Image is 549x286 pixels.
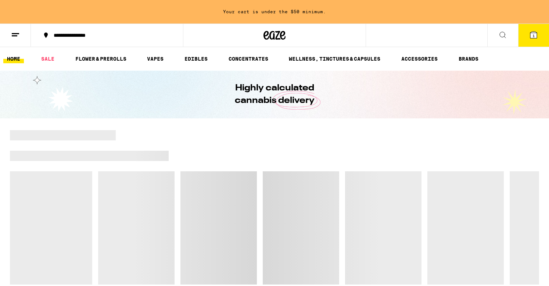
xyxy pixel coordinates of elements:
[398,54,441,63] a: ACCESSORIES
[455,54,482,63] a: BRANDS
[3,54,24,63] a: HOME
[518,24,549,47] button: 1
[37,54,58,63] a: SALE
[143,54,167,63] a: VAPES
[285,54,384,63] a: WELLNESS, TINCTURES & CAPSULES
[225,54,272,63] a: CONCENTRATES
[72,54,130,63] a: FLOWER & PREROLLS
[181,54,211,63] a: EDIBLES
[214,82,335,107] h1: Highly calculated cannabis delivery
[532,33,535,38] span: 1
